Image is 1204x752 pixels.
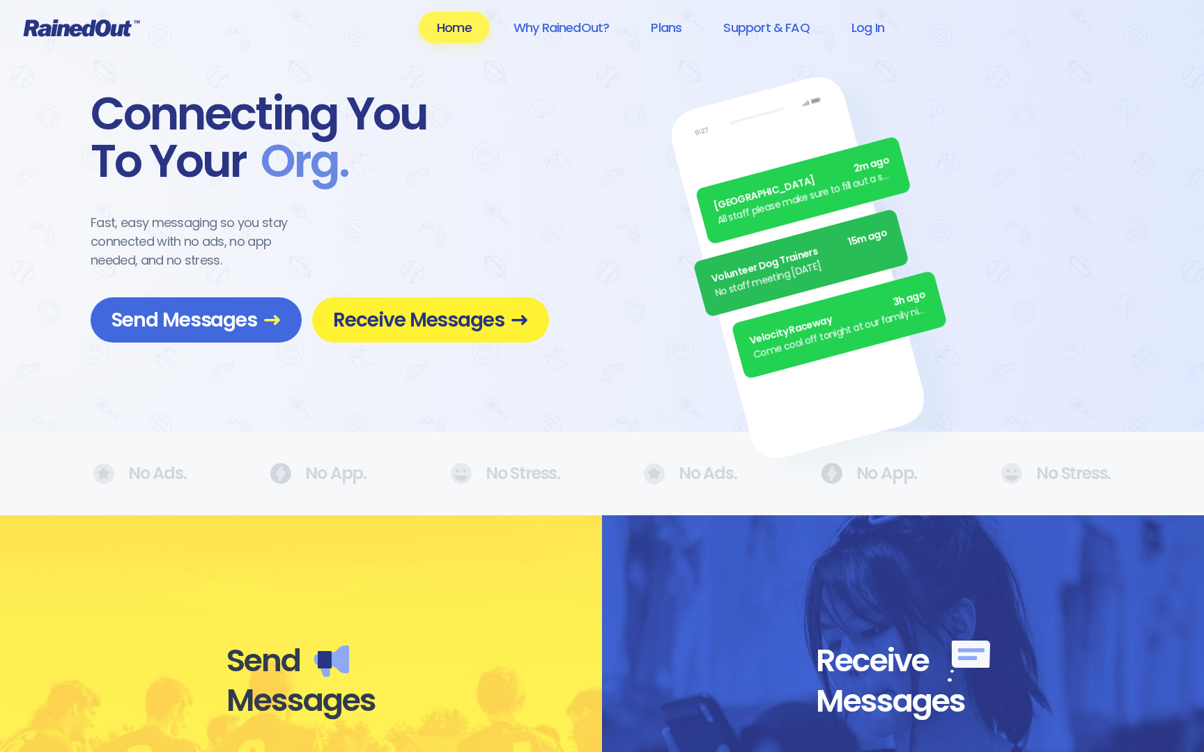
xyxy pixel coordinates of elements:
[633,12,700,43] a: Plans
[705,12,827,43] a: Support & FAQ
[713,240,893,301] div: No staff meeting [DATE]
[644,463,737,485] div: No Ads.
[333,308,528,332] span: Receive Messages
[816,641,990,682] div: Receive
[495,12,628,43] a: Why RainedOut?
[270,463,291,484] img: No Ads.
[450,463,472,484] img: No Ads.
[752,301,931,363] div: Come cool off tonight at our family night BBQ/cruise. All you can eat food and drinks included! O...
[93,463,187,485] div: No Ads.
[712,153,891,214] div: [GEOGRAPHIC_DATA]
[91,297,302,343] a: Send Messages
[891,288,927,311] span: 3h ago
[716,167,895,228] div: All staff please make sure to fill out a separate timesheet for the all staff meetings.
[247,138,348,185] span: Org .
[1001,463,1022,484] img: No Ads.
[226,641,376,680] div: Send
[419,12,490,43] a: Home
[816,682,990,721] div: Messages
[644,463,665,485] img: No Ads.
[270,463,366,484] div: No App.
[93,463,114,485] img: No Ads.
[226,681,376,720] div: Messages
[748,288,927,349] div: Velocity Raceway
[91,91,549,185] div: Connecting You To Your
[312,297,549,343] a: Receive Messages
[450,463,560,484] div: No Stress.
[821,463,842,484] img: No Ads.
[852,153,891,177] span: 2m ago
[111,308,281,332] span: Send Messages
[710,226,889,287] div: Volunteer Dog Trainers
[847,226,888,250] span: 15m ago
[948,641,990,682] img: Receive messages
[1001,463,1111,484] div: No Stress.
[314,645,349,677] img: Send messages
[91,213,314,269] div: Fast, easy messaging so you stay connected with no ads, no app needed, and no stress.
[833,12,902,43] a: Log In
[821,463,918,484] div: No App.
